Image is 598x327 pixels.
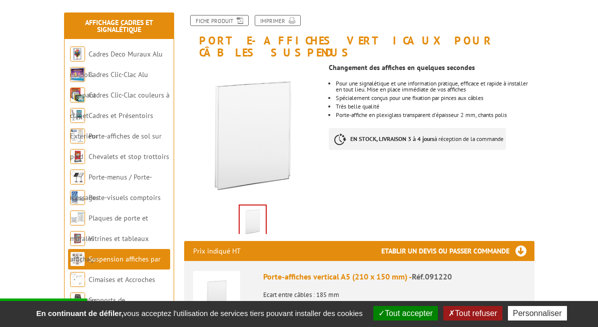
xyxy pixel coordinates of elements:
[263,284,525,298] p: Ecart entre câbles : 185 mm
[85,18,153,34] a: Affichage Cadres et Signalétique
[70,210,85,225] img: Plaques de porte et murales
[329,128,506,150] p: à réception de la commande
[89,152,169,161] a: Chevalets et stop trottoirs
[70,213,148,243] a: Plaques de porte et murales
[373,306,438,320] button: Tout accepter
[508,306,567,320] button: Personnaliser (fenêtre modale)
[70,90,170,120] a: Cadres Clic-Clac couleurs à clapet
[70,295,132,325] a: Supports de communication bois
[255,15,301,26] a: Imprimer
[336,103,534,109] li: Très belle qualité
[350,135,434,142] strong: EN STOCK, LIVRAISON 3 à 4 jours
[329,63,475,72] strong: Changement des affiches en quelques secondes
[193,241,241,261] p: Prix indiqué HT
[70,275,155,304] a: Cimaises et Accroches tableaux
[336,80,534,92] li: Pour une signalétique et une information pratique, efficace et rapide à installer en tout lieu. M...
[177,15,542,58] h1: Porte-affiches verticaux pour câbles suspendus
[381,241,534,261] h3: Etablir un devis ou passer commande
[70,111,153,140] a: Cadres et Présentoirs Extérieur
[70,172,152,202] a: Porte-menus / Porte-messages
[336,112,534,118] li: Porte-affiche en plexiglass transparent d'épaisseur 2 mm, chants polis
[89,193,161,202] a: Porte-visuels comptoirs
[263,271,525,282] div: Porte-affiches vertical A5 (210 x 150 mm) -
[336,95,534,101] li: Spécialement conçus pour une fixation par pinces aux câbles
[31,309,367,317] span: vous acceptez l'utilisation de services tiers pouvant installer des cookies
[240,205,266,236] img: suspendus_par_cables_091220.jpg
[70,46,85,61] img: Cadres Deco Muraux Alu ou Bois
[184,63,321,200] img: suspendus_par_cables_091220.jpg
[190,15,249,26] a: Fiche produit
[70,169,85,184] img: Porte-menus / Porte-messages
[193,271,240,318] img: Porte-affiches vertical A5 (210 x 150 mm)
[70,254,161,284] a: Suspension affiches par câbles
[70,234,149,263] a: Vitrines et tableaux affichage
[443,306,502,320] button: Tout refuser
[36,309,123,317] strong: En continuant de défiler,
[70,49,163,79] a: Cadres Deco Muraux Alu ou Bois
[70,131,162,161] a: Porte-affiches de sol sur pied
[412,271,452,281] span: Réf.091220
[70,70,148,99] a: Cadres Clic-Clac Alu Clippant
